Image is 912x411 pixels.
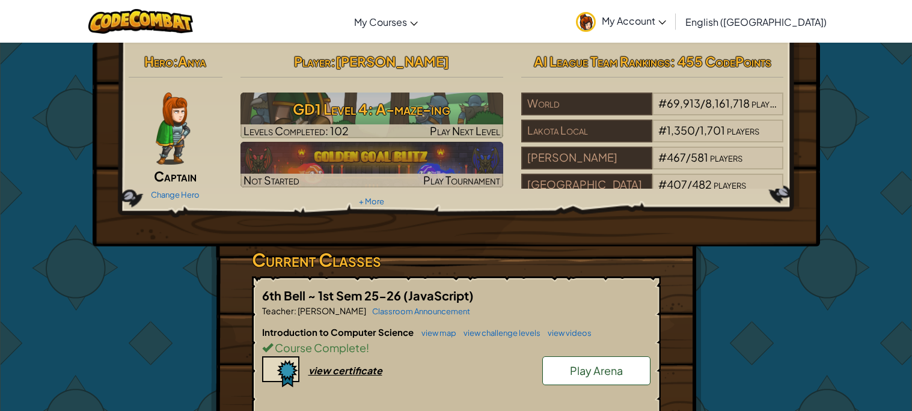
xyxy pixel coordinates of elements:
[658,150,667,164] span: #
[262,364,382,377] a: view certificate
[240,93,503,138] a: Play Next Level
[366,341,369,355] span: !
[667,177,687,191] span: 407
[294,305,296,316] span: :
[366,306,470,316] a: Classroom Announcement
[692,177,712,191] span: 482
[178,53,206,70] span: Anya
[667,96,700,110] span: 69,913
[710,150,742,164] span: players
[415,328,456,338] a: view map
[521,120,652,142] div: Lakota Local
[331,53,335,70] span: :
[570,2,672,40] a: My Account
[151,190,200,199] a: Change Hero
[700,96,705,110] span: /
[403,288,474,303] span: (JavaScript)
[727,123,759,137] span: players
[667,150,686,164] span: 467
[240,142,503,187] a: Not StartedPlay Tournament
[679,5,833,38] a: English ([GEOGRAPHIC_DATA])
[670,53,771,70] span: : 455 CodePoints
[240,93,503,138] img: GD1 Level 4: A-maze-ing
[240,142,503,187] img: Golden Goal
[348,5,424,38] a: My Courses
[430,124,500,138] span: Play Next Level
[335,53,449,70] span: [PERSON_NAME]
[240,96,503,123] h3: GD1 Level 4: A-maze-ing
[262,356,299,388] img: certificate-icon.png
[521,158,784,172] a: [PERSON_NAME]#467/581players
[252,246,661,273] h3: Current Classes
[691,150,708,164] span: 581
[521,174,652,196] div: [GEOGRAPHIC_DATA]
[521,185,784,199] a: [GEOGRAPHIC_DATA]#407/482players
[262,288,403,303] span: 6th Bell ~ 1st Sem 25-26
[695,123,700,137] span: /
[458,328,540,338] a: view challenge levels
[700,123,725,137] span: 1,701
[570,364,623,377] span: Play Arena
[521,131,784,145] a: Lakota Local#1,350/1,701players
[144,53,173,70] span: Hero
[88,9,194,34] img: CodeCombat logo
[243,124,349,138] span: Levels Completed: 102
[658,96,667,110] span: #
[705,96,750,110] span: 8,161,718
[686,150,691,164] span: /
[243,173,299,187] span: Not Started
[542,328,592,338] a: view videos
[294,53,331,70] span: Player
[658,177,667,191] span: #
[156,93,190,165] img: captain-pose.png
[521,147,652,169] div: [PERSON_NAME]
[423,173,500,187] span: Play Tournament
[576,12,596,32] img: avatar
[262,305,294,316] span: Teacher
[751,96,784,110] span: players
[667,123,695,137] span: 1,350
[308,364,382,377] div: view certificate
[658,123,667,137] span: #
[521,104,784,118] a: World#69,913/8,161,718players
[534,53,670,70] span: AI League Team Rankings
[521,93,652,115] div: World
[359,196,384,206] a: + More
[154,168,197,184] span: Captain
[685,16,827,28] span: English ([GEOGRAPHIC_DATA])
[273,341,366,355] span: Course Complete
[714,177,746,191] span: players
[296,305,366,316] span: [PERSON_NAME]
[354,16,407,28] span: My Courses
[262,326,415,338] span: Introduction to Computer Science
[602,14,666,27] span: My Account
[173,53,178,70] span: :
[687,177,692,191] span: /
